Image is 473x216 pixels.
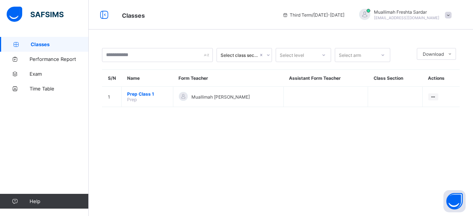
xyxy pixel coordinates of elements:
[443,190,466,212] button: Open asap
[102,70,122,87] th: S/N
[31,41,89,47] span: Classes
[30,198,88,204] span: Help
[7,7,64,22] img: safsims
[423,51,444,57] span: Download
[422,70,460,87] th: Actions
[339,48,361,62] div: Select arm
[122,70,173,87] th: Name
[122,12,145,19] span: Classes
[173,70,283,87] th: Form Teacher
[102,87,122,107] td: 1
[368,70,423,87] th: Class Section
[282,12,344,18] span: session/term information
[374,16,439,20] span: [EMAIL_ADDRESS][DOMAIN_NAME]
[221,52,258,58] div: Select class section
[280,48,304,62] div: Select level
[352,9,455,21] div: Muallimah FreshtaSardar
[30,71,89,77] span: Exam
[127,91,167,97] span: Prep Class 1
[374,9,439,15] span: Muallimah Freshta Sardar
[283,70,368,87] th: Assistant Form Teacher
[30,86,89,92] span: Time Table
[30,56,89,62] span: Performance Report
[127,97,137,102] span: Prep
[191,94,250,100] span: Muallimah [PERSON_NAME]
